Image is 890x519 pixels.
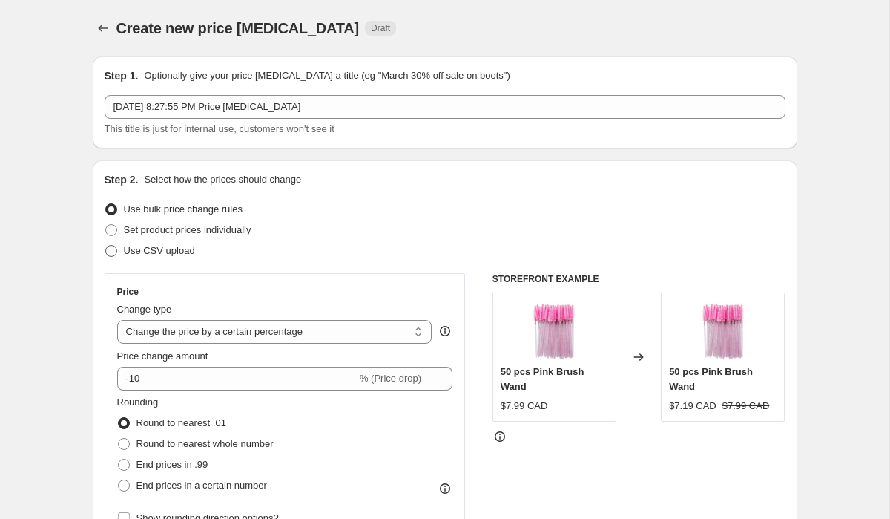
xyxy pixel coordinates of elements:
[124,245,195,256] span: Use CSV upload
[105,123,334,134] span: This title is just for internal use, customers won't see it
[117,304,172,315] span: Change type
[136,417,226,428] span: Round to nearest .01
[105,172,139,187] h2: Step 2.
[371,22,390,34] span: Draft
[117,367,357,391] input: -15
[722,400,770,411] span: $7.99 CAD
[492,273,785,285] h6: STOREFRONT EXAMPLE
[124,224,251,235] span: Set product prices individually
[669,366,753,392] span: 50 pcs Pink Brush Wand
[438,324,452,339] div: help
[144,172,301,187] p: Select how the prices should change
[693,301,753,360] img: pinkbrushes_80x.jpg
[136,459,208,470] span: End prices in .99
[501,400,548,411] span: $7.99 CAD
[105,68,139,83] h2: Step 1.
[360,373,421,384] span: % (Price drop)
[144,68,510,83] p: Optionally give your price [MEDICAL_DATA] a title (eg "March 30% off sale on boots")
[116,20,360,36] span: Create new price [MEDICAL_DATA]
[105,95,785,119] input: 30% off holiday sale
[524,301,584,360] img: pinkbrushes_80x.jpg
[124,203,243,215] span: Use bulk price change rules
[136,480,267,491] span: End prices in a certain number
[117,286,139,298] h3: Price
[117,396,159,408] span: Rounding
[117,350,208,362] span: Price change amount
[501,366,584,392] span: 50 pcs Pink Brush Wand
[93,18,113,39] button: Price change jobs
[136,438,274,449] span: Round to nearest whole number
[669,400,716,411] span: $7.19 CAD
